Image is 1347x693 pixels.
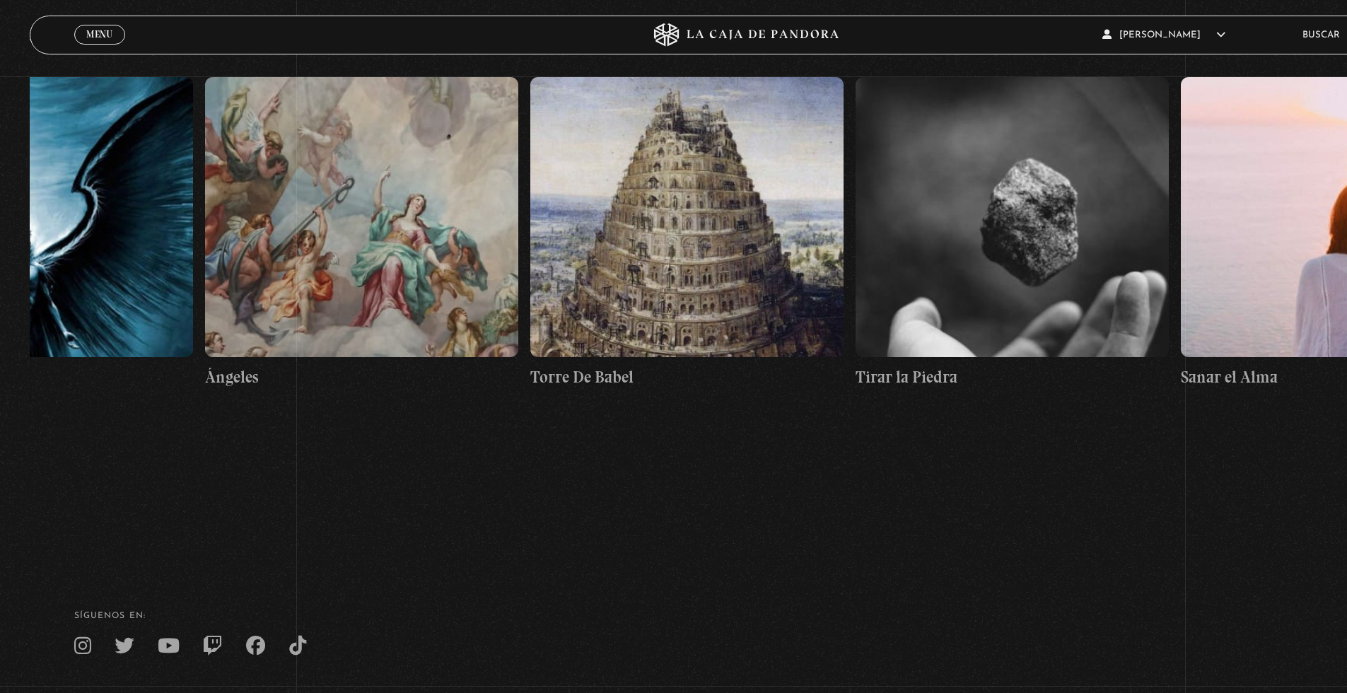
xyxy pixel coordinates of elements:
a: Torre De Babel [530,65,844,402]
h4: Torre De Babel [530,365,844,390]
a: Tirar la Piedra [856,65,1170,402]
span: Menu [86,30,112,39]
button: Previous [30,26,57,54]
span: [PERSON_NAME] [1102,30,1225,40]
a: Ángeles [205,65,519,402]
h4: Ángeles [205,365,519,390]
span: Cerrar [82,43,117,54]
a: Buscar [1302,30,1340,40]
h4: Tirar la Piedra [856,365,1170,390]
